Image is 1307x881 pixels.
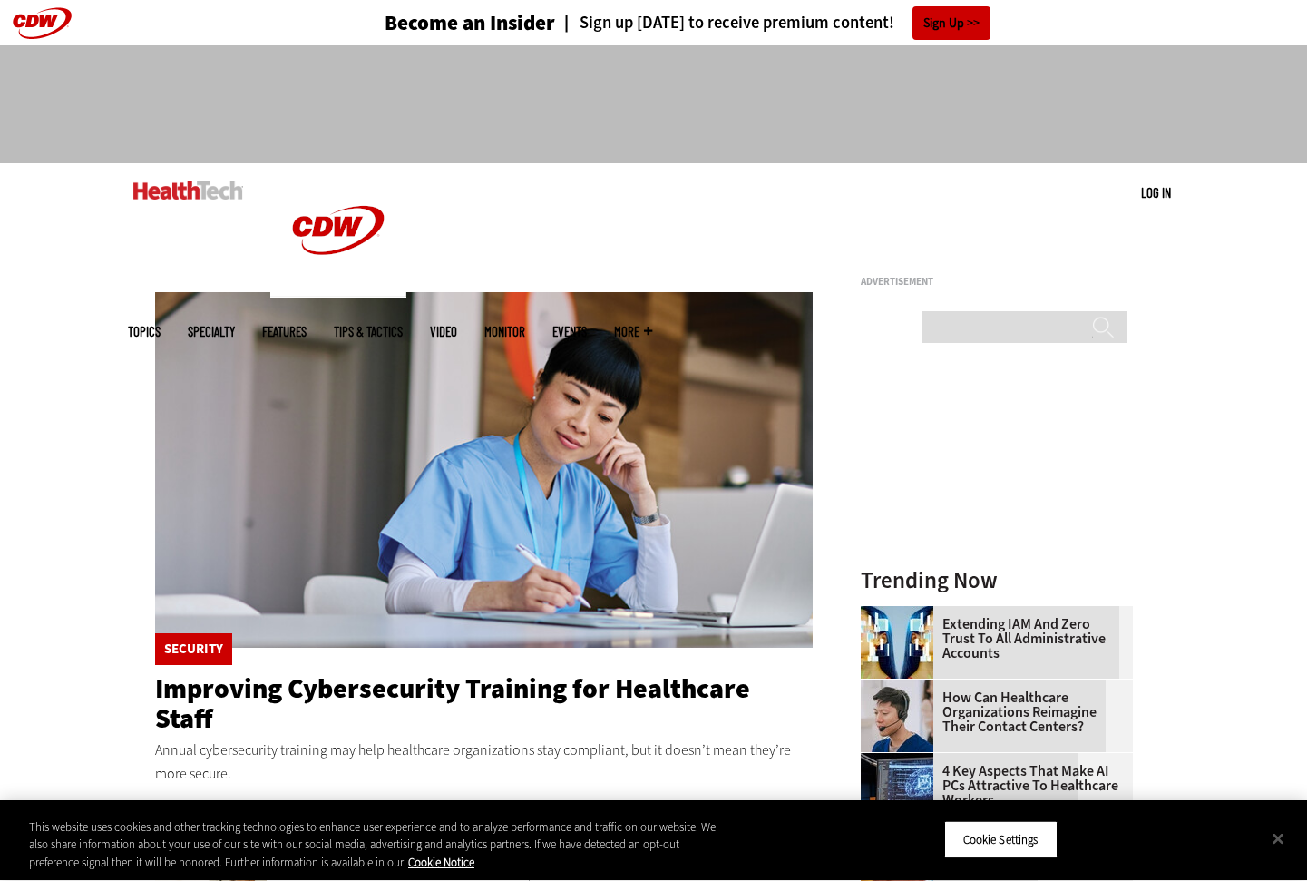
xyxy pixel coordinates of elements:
[128,325,161,338] span: Topics
[385,13,555,34] h3: Become an Insider
[29,818,719,872] div: This website uses cookies and other tracking technologies to enhance user experience and to analy...
[555,15,894,32] a: Sign up [DATE] to receive premium content!
[155,671,750,737] a: Improving Cybersecurity Training for Healthcare Staff
[552,325,587,338] a: Events
[944,820,1058,858] button: Cookie Settings
[1141,184,1171,201] a: Log in
[861,606,933,679] img: abstract image of woman with pixelated face
[1141,183,1171,202] div: User menu
[164,642,223,656] a: Security
[133,181,243,200] img: Home
[912,6,990,40] a: Sign Up
[861,617,1122,661] a: Extending IAM and Zero Trust to All Administrative Accounts
[1258,818,1298,858] button: Close
[484,325,525,338] a: MonITor
[262,325,307,338] a: Features
[861,606,942,621] a: abstract image of woman with pixelated face
[861,294,1133,521] iframe: advertisement
[334,325,403,338] a: Tips & Tactics
[861,680,933,752] img: Healthcare contact center
[861,569,1133,592] h3: Trending Now
[155,739,814,785] p: Annual cybersecurity training may help healthcare organizations stay compliant, but it doesn’t me...
[317,13,555,34] a: Become an Insider
[324,64,984,145] iframe: advertisement
[861,690,1122,734] a: How Can Healthcare Organizations Reimagine Their Contact Centers?
[430,325,457,338] a: Video
[861,753,942,768] a: Desktop monitor with brain AI concept
[188,325,235,338] span: Specialty
[155,292,814,648] img: nurse studying on computer
[408,855,474,870] a: More information about your privacy
[861,680,942,694] a: Healthcare contact center
[270,163,406,298] img: Home
[614,325,652,338] span: More
[861,764,1122,808] a: 4 Key Aspects That Make AI PCs Attractive to Healthcare Workers
[270,283,406,302] a: CDW
[861,753,933,826] img: Desktop monitor with brain AI concept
